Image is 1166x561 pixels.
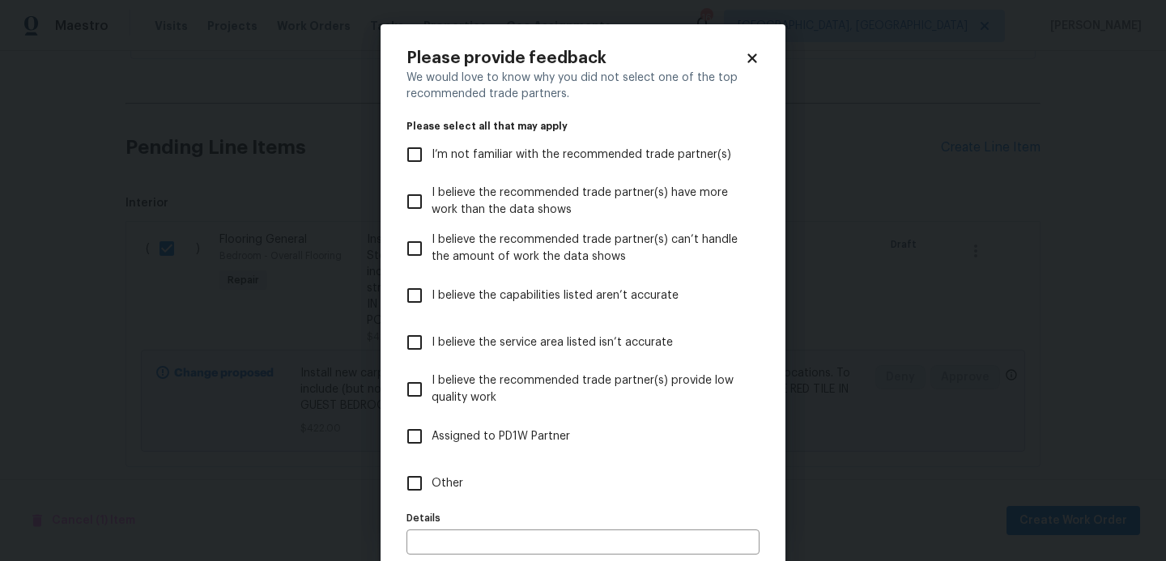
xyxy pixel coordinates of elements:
[406,50,745,66] h2: Please provide feedback
[406,513,760,523] label: Details
[432,475,463,492] span: Other
[406,121,760,131] legend: Please select all that may apply
[432,334,673,351] span: I believe the service area listed isn’t accurate
[432,287,679,304] span: I believe the capabilities listed aren’t accurate
[432,185,747,219] span: I believe the recommended trade partner(s) have more work than the data shows
[432,428,570,445] span: Assigned to PD1W Partner
[432,372,747,406] span: I believe the recommended trade partner(s) provide low quality work
[406,70,760,102] div: We would love to know why you did not select one of the top recommended trade partners.
[432,147,731,164] span: I’m not familiar with the recommended trade partner(s)
[432,232,747,266] span: I believe the recommended trade partner(s) can’t handle the amount of work the data shows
